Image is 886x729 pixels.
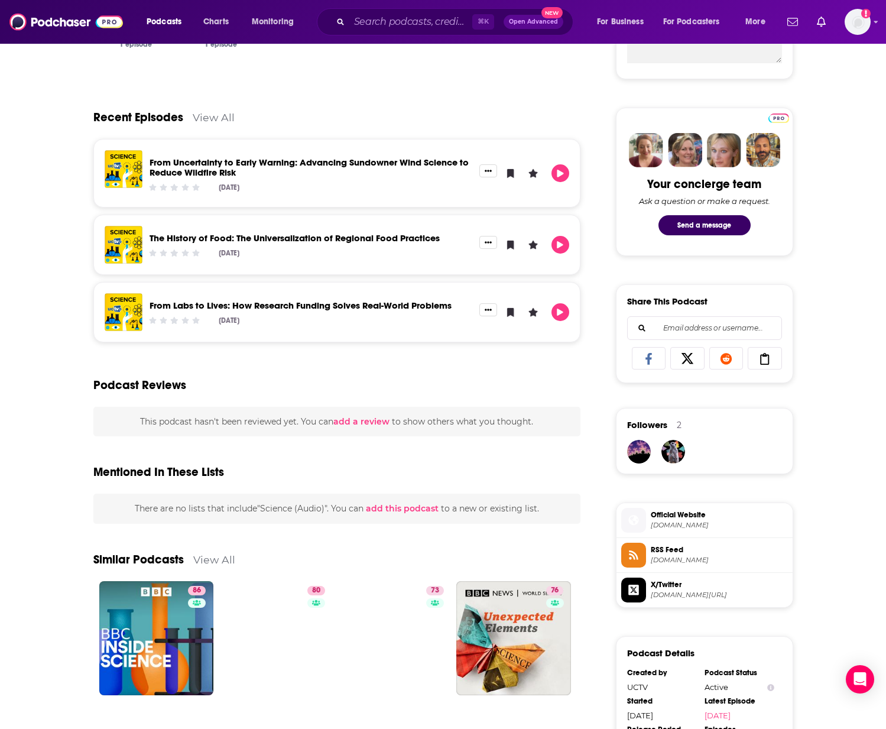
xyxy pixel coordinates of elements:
button: open menu [589,12,658,31]
div: 1 episode [103,40,169,48]
span: add this podcast [366,503,439,514]
img: Denons [627,440,651,464]
div: Active [705,682,774,692]
div: Podcast Status [705,668,774,678]
button: Play [551,303,569,321]
div: UCTV [627,682,697,692]
span: Charts [203,14,229,30]
div: [DATE] [219,183,239,192]
button: Show More Button [479,164,497,177]
div: 2 [677,420,681,430]
div: [DATE] [627,711,697,720]
img: Barbara Profile [668,133,702,167]
div: Latest Episode [705,696,774,706]
button: Open AdvancedNew [504,15,563,29]
div: [DATE] [219,316,239,325]
span: Monitoring [252,14,294,30]
button: Leave a Rating [524,303,542,321]
div: Created by [627,668,697,678]
span: 73 [431,585,439,597]
img: Sydney Profile [629,133,663,167]
a: Pro website [768,112,789,123]
input: Email address or username... [637,317,772,339]
a: 76 [456,581,571,696]
div: Started [627,696,697,706]
span: uctv.tv [651,521,788,530]
button: Bookmark Episode [502,303,520,321]
button: Leave a Rating [524,164,542,182]
span: Official Website [651,510,788,520]
div: Community Rating: 0 out of 5 [147,316,201,325]
a: Official Website[DOMAIN_NAME] [621,508,788,533]
img: The History of Food: The Universalization of Regional Food Practices [105,226,142,264]
div: Your concierge team [647,177,761,192]
a: Show notifications dropdown [783,12,803,32]
button: Send a message [658,215,751,235]
a: 80 [218,581,333,696]
button: open menu [737,12,780,31]
span: twitter.com/indeed [651,591,788,600]
span: Followers [627,419,667,430]
button: open menu [655,12,737,31]
div: Ask a question or make a request. [639,196,770,206]
h3: Podcast Reviews [93,378,186,393]
button: Show profile menu [845,9,871,35]
img: MsEllingson [661,440,685,464]
a: Share on Facebook [632,347,666,370]
svg: Add a profile image [861,9,871,18]
span: 86 [193,585,201,597]
a: 73 [426,586,444,595]
a: Show notifications dropdown [812,12,830,32]
span: ⌘ K [472,14,494,30]
span: This podcast hasn't been reviewed yet. You can to show others what you thought. [140,416,533,427]
button: Leave a Rating [524,236,542,254]
span: Open Advanced [509,19,558,25]
a: Charts [196,12,236,31]
h2: Mentioned In These Lists [93,465,224,479]
a: X/Twitter[DOMAIN_NAME][URL] [621,578,788,602]
button: Play [551,236,569,254]
img: From Labs to Lives: How Research Funding Solves Real-World Problems [105,293,142,331]
h3: Share This Podcast [627,296,707,307]
span: 80 [312,585,320,597]
div: [DATE] [219,249,239,257]
button: Show More Button [479,303,497,316]
div: Community Rating: 0 out of 5 [147,248,201,257]
span: podcast.uctv.tv [651,556,788,565]
button: open menu [138,12,197,31]
a: Recent Episodes [93,110,183,125]
a: 73 [337,581,452,696]
a: 76 [546,586,563,595]
a: 80 [307,586,325,595]
span: For Business [597,14,644,30]
img: Jon Profile [746,133,780,167]
span: New [541,7,563,18]
a: View All [193,553,235,566]
button: add a review [333,415,390,428]
button: Bookmark Episode [502,164,520,182]
div: Search podcasts, credits, & more... [328,8,585,35]
span: For Podcasters [663,14,720,30]
img: Podchaser - Follow, Share and Rate Podcasts [9,11,123,33]
div: Community Rating: 0 out of 5 [147,183,201,192]
a: Share on X/Twitter [670,347,705,370]
a: View All [193,111,235,124]
span: There are no lists that include "Science (Audio)" . You can to a new or existing list. [135,503,539,514]
span: Logged in as mcoyle [845,9,871,35]
a: The History of Food: The Universalization of Regional Food Practices [150,232,440,244]
img: From Uncertainty to Early Warning: Advancing Sundowner Wind Science to Reduce Wildfire Risk [105,150,142,188]
div: Search followers [627,316,782,340]
a: Copy Link [748,347,782,370]
button: Show More Button [479,236,497,249]
a: [DATE] [705,711,774,720]
button: Show Info [767,683,774,692]
button: open menu [244,12,309,31]
span: Podcasts [147,14,181,30]
a: RSS Feed[DOMAIN_NAME] [621,543,788,568]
